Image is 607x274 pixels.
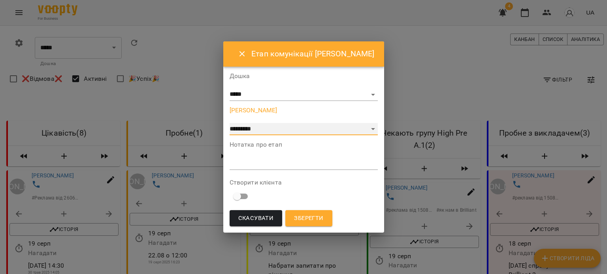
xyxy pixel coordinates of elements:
[233,45,252,63] button: Close
[230,73,378,79] label: Дошка
[285,210,332,227] button: Зберегти
[230,107,378,114] label: [PERSON_NAME]
[230,210,283,227] button: Скасувати
[238,213,274,224] span: Скасувати
[230,142,378,148] label: Нотатка про етап
[294,213,323,224] span: Зберегти
[230,179,378,186] label: Створити клієнта
[251,48,374,60] h6: Етап комунікації [PERSON_NAME]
